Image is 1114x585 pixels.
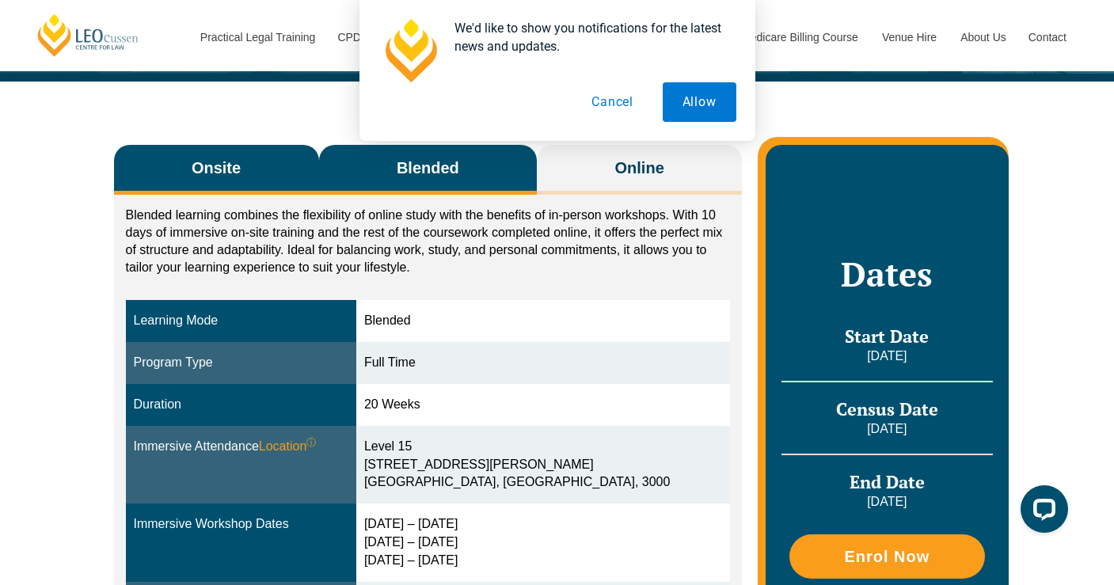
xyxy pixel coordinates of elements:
div: Level 15 [STREET_ADDRESS][PERSON_NAME] [GEOGRAPHIC_DATA], [GEOGRAPHIC_DATA], 3000 [364,438,722,492]
span: Enrol Now [844,549,930,564]
span: Onsite [192,157,241,179]
button: Allow [663,82,736,122]
img: notification icon [378,19,442,82]
div: [DATE] – [DATE] [DATE] – [DATE] [DATE] – [DATE] [364,515,722,570]
p: [DATE] [781,348,992,365]
div: Duration [134,396,348,414]
iframe: LiveChat chat widget [1008,479,1074,545]
button: Cancel [572,82,653,122]
p: Blended learning combines the flexibility of online study with the benefits of in-person workshop... [126,207,731,276]
div: Immersive Attendance [134,438,348,456]
span: Online [615,157,664,179]
div: Immersive Workshop Dates [134,515,348,534]
span: Location [259,438,317,456]
sup: ⓘ [306,437,316,448]
div: Program Type [134,354,348,372]
div: Blended [364,312,722,330]
a: Enrol Now [789,534,984,579]
span: Census Date [836,397,938,420]
div: 20 Weeks [364,396,722,414]
div: We'd like to show you notifications for the latest news and updates. [442,19,736,55]
span: Start Date [845,325,929,348]
span: End Date [850,470,925,493]
p: [DATE] [781,420,992,438]
span: Blended [397,157,459,179]
p: [DATE] [781,493,992,511]
h2: Dates [781,254,992,294]
div: Learning Mode [134,312,348,330]
div: Full Time [364,354,722,372]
